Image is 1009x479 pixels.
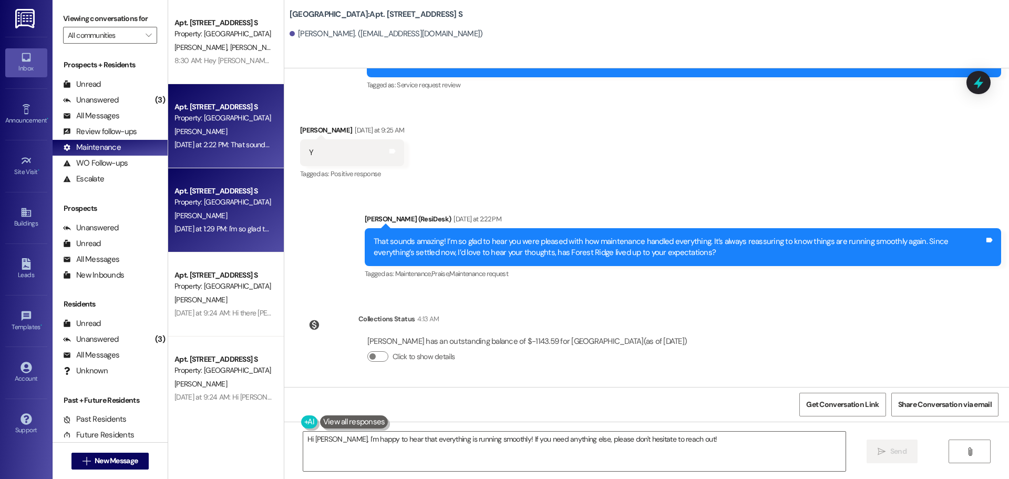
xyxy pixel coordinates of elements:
div: [DATE] at 9:25 AM [352,125,404,136]
div: Prospects [53,203,168,214]
div: All Messages [63,110,119,121]
div: Unknown [63,365,108,376]
span: • [38,167,39,174]
span: Positive response [331,169,381,178]
i:  [83,457,90,465]
div: 4:13 AM [415,313,439,324]
span: Maintenance , [395,269,431,278]
div: Property: [GEOGRAPHIC_DATA] [174,113,272,124]
div: Tagged as: [365,266,1001,281]
span: [PERSON_NAME] [174,211,227,220]
div: Apt. [STREET_ADDRESS] S [174,17,272,28]
span: Send [890,446,907,457]
button: Share Conversation via email [891,393,998,416]
div: [DATE] at 9:24 AM: Hi [PERSON_NAME]! I'm checking in on your latest work order (In need of dryer ... [174,392,800,402]
div: [PERSON_NAME] [300,125,405,139]
div: [PERSON_NAME]. ([EMAIL_ADDRESS][DOMAIN_NAME]) [290,28,483,39]
div: (3) [152,331,168,348]
span: Service request review [397,80,460,89]
div: [PERSON_NAME] has an outstanding balance of $-1143.59 for [GEOGRAPHIC_DATA] (as of [DATE]) [367,336,687,347]
span: Maintenance request [449,269,508,278]
span: [PERSON_NAME] [230,43,282,52]
span: • [40,322,42,329]
div: Unanswered [63,222,119,233]
button: New Message [71,453,149,470]
span: Praise , [431,269,449,278]
div: Apt. [STREET_ADDRESS] S [174,354,272,365]
span: [PERSON_NAME] [174,43,230,52]
div: Tagged as: [300,166,405,181]
div: WO Follow-ups [63,158,128,169]
img: ResiDesk Logo [15,9,37,28]
div: Y [309,147,313,158]
div: Past Residents [63,414,127,425]
div: Tagged as: [367,77,1002,93]
span: New Message [95,455,138,466]
a: Support [5,410,47,439]
span: [PERSON_NAME] [174,127,227,136]
div: Apt. [STREET_ADDRESS] S [174,270,272,281]
div: Property: [GEOGRAPHIC_DATA] [174,197,272,208]
a: Account [5,359,47,387]
div: (3) [152,92,168,108]
div: Property: [GEOGRAPHIC_DATA] [174,281,272,292]
span: Get Conversation Link [806,399,879,410]
div: Escalate [63,174,104,185]
div: New Inbounds [63,270,124,281]
div: That sounds amazing! I’m so glad to hear you were pleased with how maintenance handled everything... [374,236,984,259]
div: Unanswered [63,95,119,106]
div: Apt. [STREET_ADDRESS] S [174,186,272,197]
span: • [47,115,48,123]
div: Unanswered [63,334,119,345]
a: Inbox [5,48,47,77]
i:  [966,447,974,456]
div: Unread [63,318,101,329]
button: Send [867,440,918,463]
i:  [878,447,886,456]
div: Unread [63,238,101,249]
div: [DATE] at 2:22 PM [451,213,501,225]
a: Leads [5,255,47,283]
div: Review follow-ups [63,126,137,137]
button: Get Conversation Link [799,393,886,416]
span: [PERSON_NAME] [174,379,227,389]
input: All communities [68,27,140,44]
div: Prospects + Residents [53,59,168,70]
span: Share Conversation via email [898,399,992,410]
div: Property: [GEOGRAPHIC_DATA] [174,28,272,39]
label: Viewing conversations for [63,11,157,27]
a: Templates • [5,307,47,335]
div: All Messages [63,254,119,265]
div: Maintenance [63,142,121,153]
div: All Messages [63,350,119,361]
div: Past + Future Residents [53,395,168,406]
div: Property: [GEOGRAPHIC_DATA] [174,365,272,376]
textarea: Hi [PERSON_NAME], I'm happy to hear that everything is running smoothly! If you need anything els... [303,432,846,471]
div: Future Residents [63,430,134,441]
a: Buildings [5,203,47,232]
div: Apt. [STREET_ADDRESS] S [174,101,272,113]
a: Site Visit • [5,152,47,180]
label: Click to show details [393,351,455,362]
b: [GEOGRAPHIC_DATA]: Apt. [STREET_ADDRESS] S [290,9,462,20]
div: 8:30 AM: Hey [PERSON_NAME] and [PERSON_NAME]! Thanks for the carport lightbulb details. I'll crea... [174,56,963,65]
div: Collections Status [358,313,415,324]
div: Unread [63,79,101,90]
div: [PERSON_NAME] (ResiDesk) [365,213,1001,228]
div: [DATE] at 9:24 AM: Hi there [PERSON_NAME]! I just wanted to check in and ask if you are happy wit... [174,308,628,318]
span: [PERSON_NAME] [174,295,227,304]
i:  [146,31,151,39]
div: Residents [53,299,168,310]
